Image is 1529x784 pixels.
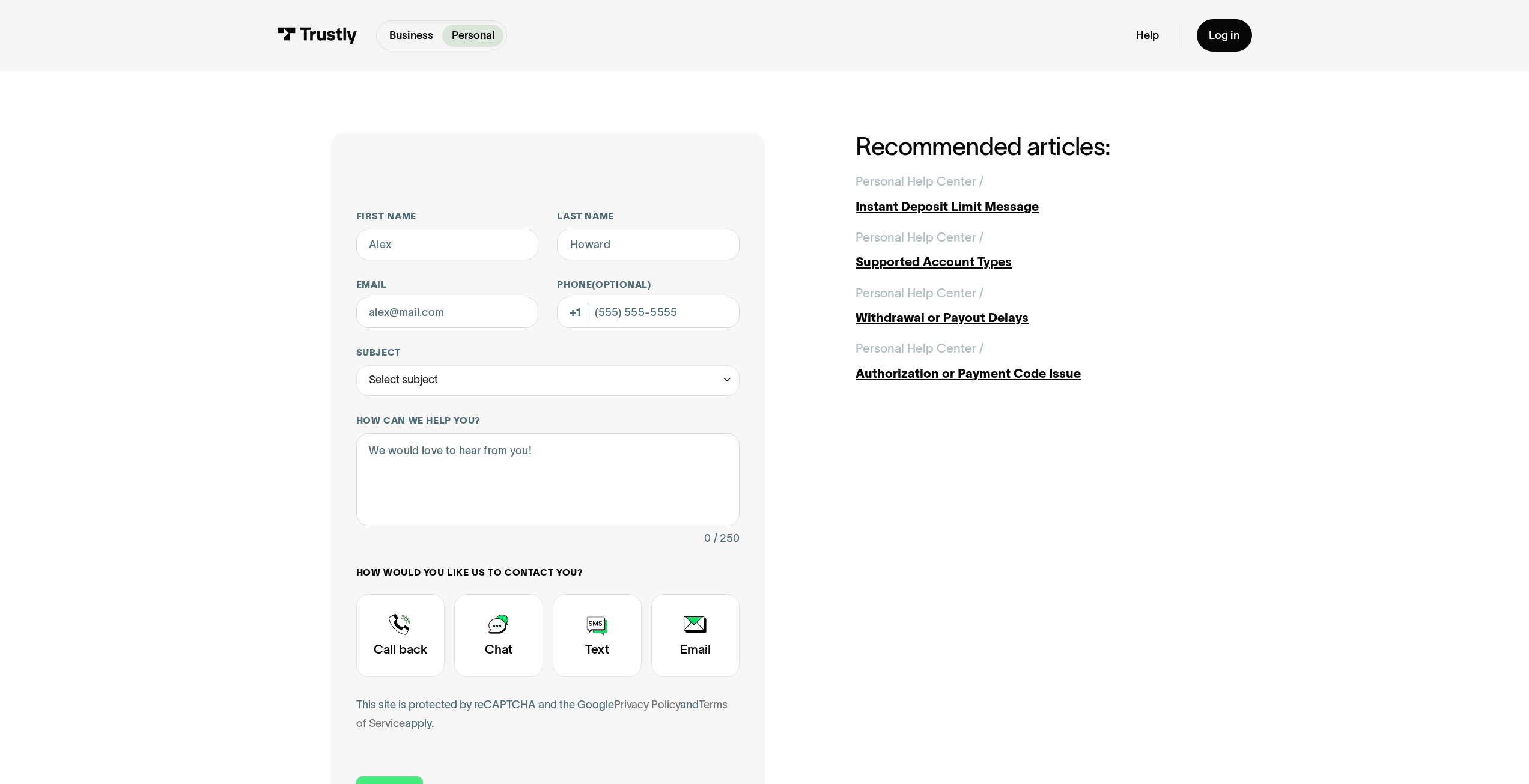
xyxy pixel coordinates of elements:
[856,339,1197,383] a: Personal Help Center /Authorization or Payment Code Issue
[704,529,711,548] div: 0
[1136,29,1159,43] a: Help
[1197,19,1252,52] a: Log in
[592,279,651,290] span: (Optional)
[557,297,740,328] input: (555) 555-5555
[356,297,539,328] input: alex@mail.com
[356,415,740,427] label: How can we help you?
[356,696,740,733] div: This site is protected by reCAPTCHA and the Google and apply.
[557,210,740,223] label: Last name
[356,229,539,260] input: Alex
[356,279,539,291] label: Email
[856,284,1197,327] a: Personal Help Center /Withdrawal or Payout Delays
[369,371,438,389] div: Select subject
[380,25,442,47] a: Business
[277,27,357,44] img: Trustly Logo
[557,229,740,260] input: Howard
[356,365,740,397] div: Select subject
[356,567,740,579] label: How would you like us to contact you?
[856,133,1197,160] h2: Recommended articles:
[856,198,1197,216] div: Instant Deposit Limit Message
[856,228,1197,272] a: Personal Help Center /Supported Account Types
[856,228,983,247] div: Personal Help Center /
[452,28,494,44] p: Personal
[389,28,433,44] p: Business
[856,172,1197,216] a: Personal Help Center /Instant Deposit Limit Message
[856,365,1197,383] div: Authorization or Payment Code Issue
[856,172,983,191] div: Personal Help Center /
[1209,29,1239,43] div: Log in
[557,279,740,291] label: Phone
[442,25,503,47] a: Personal
[356,347,740,359] label: Subject
[614,699,680,711] a: Privacy Policy
[856,284,983,303] div: Personal Help Center /
[714,529,740,548] div: / 250
[356,210,539,223] label: First name
[856,253,1197,272] div: Supported Account Types
[856,339,983,358] div: Personal Help Center /
[856,309,1197,327] div: Withdrawal or Payout Delays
